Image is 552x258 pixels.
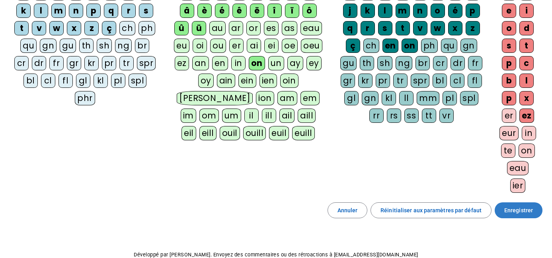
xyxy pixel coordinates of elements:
div: l [378,4,392,18]
div: er [229,39,244,53]
div: bl [433,74,447,88]
div: th [79,39,94,53]
div: n [413,4,427,18]
div: br [415,56,430,70]
div: vr [439,109,454,123]
div: c [519,56,534,70]
div: ar [229,21,243,35]
div: kr [358,74,373,88]
div: t [14,21,29,35]
div: ô [302,4,317,18]
div: qu [441,39,457,53]
div: cr [14,56,29,70]
div: ll [399,91,414,105]
div: in [522,126,536,140]
div: am [277,91,297,105]
div: fr [49,56,64,70]
div: ai [247,39,261,53]
div: kl [94,74,108,88]
div: q [343,21,357,35]
div: â [180,4,194,18]
div: un [268,56,284,70]
div: x [519,91,534,105]
div: ç [102,21,116,35]
div: p [86,4,101,18]
div: sh [97,39,112,53]
span: Annuler [337,206,358,215]
div: gr [341,74,355,88]
div: ï [285,4,299,18]
div: ph [421,39,438,53]
div: o [431,4,445,18]
div: pl [443,91,457,105]
div: gn [362,91,378,105]
div: eur [499,126,519,140]
div: kl [382,91,396,105]
div: il [244,109,259,123]
div: on [519,144,535,158]
div: br [135,39,149,53]
div: tt [422,109,436,123]
div: or [246,21,261,35]
div: v [413,21,427,35]
div: im [181,109,196,123]
div: gl [76,74,90,88]
div: gu [60,39,76,53]
div: cr [433,56,447,70]
div: q [104,4,118,18]
div: as [282,21,297,35]
div: spr [137,56,156,70]
div: ain [217,74,236,88]
div: in [231,56,246,70]
div: fl [59,74,73,88]
div: ê [232,4,247,18]
div: um [222,109,241,123]
div: an [192,56,209,70]
div: ill [262,109,276,123]
div: r [121,4,136,18]
div: pl [111,74,125,88]
div: cl [41,74,55,88]
div: eau [507,161,529,175]
div: dr [32,56,46,70]
div: gn [460,39,477,53]
div: b [502,74,516,88]
div: pr [102,56,116,70]
div: gl [344,91,359,105]
div: i [519,4,534,18]
button: Annuler [328,202,368,218]
div: oy [198,74,214,88]
div: m [51,4,66,18]
div: z [466,21,480,35]
div: t [396,21,410,35]
div: p [502,56,516,70]
div: p [466,4,480,18]
div: v [32,21,46,35]
div: th [360,56,374,70]
div: om [199,109,219,123]
div: euill [292,126,314,140]
div: é [448,4,462,18]
div: ey [306,56,322,70]
div: pr [376,74,390,88]
div: ouil [220,126,240,140]
div: rr [369,109,384,123]
div: w [431,21,445,35]
div: x [67,21,81,35]
div: on [402,39,418,53]
div: eu [174,39,189,53]
div: dr [451,56,465,70]
div: ouill [243,126,266,140]
div: ail [279,109,295,123]
div: on [249,56,265,70]
div: em [300,91,320,105]
div: ch [363,39,379,53]
div: w [49,21,64,35]
div: s [502,39,516,53]
div: rs [387,109,401,123]
div: ez [519,109,534,123]
div: ou [210,39,226,53]
div: ien [259,74,277,88]
div: ë [250,4,264,18]
div: er [502,109,516,123]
